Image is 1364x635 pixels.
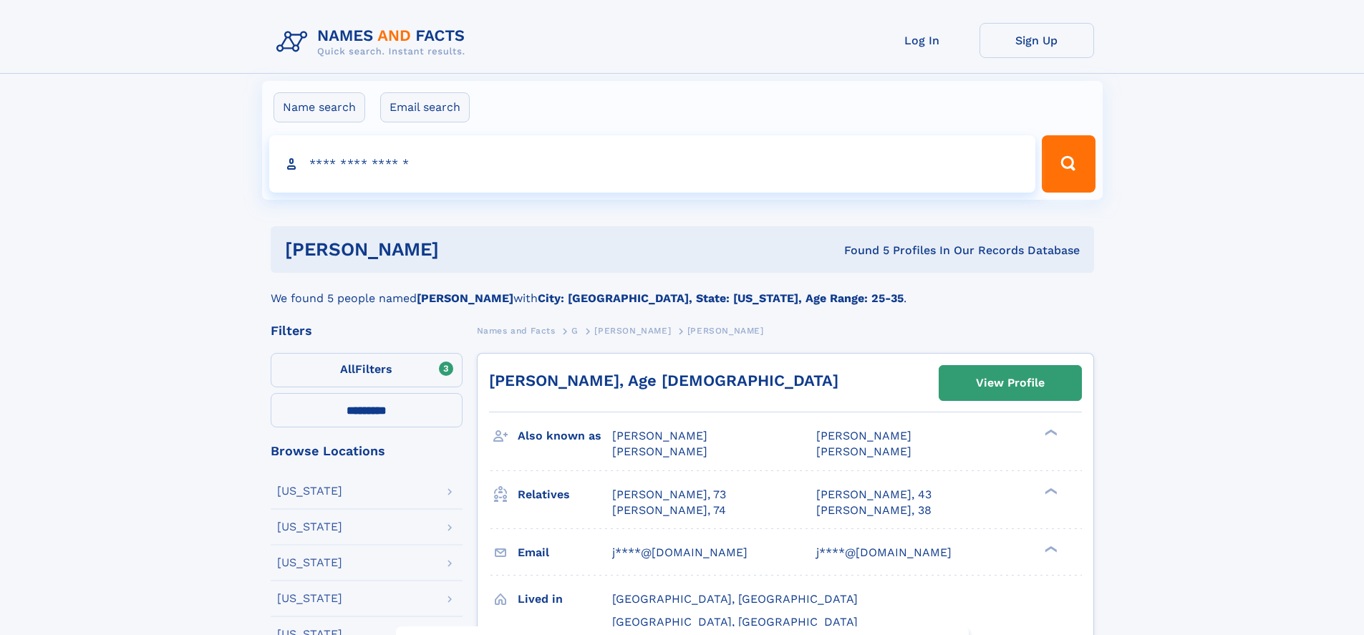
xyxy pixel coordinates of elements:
[1041,428,1058,437] div: ❯
[687,326,764,336] span: [PERSON_NAME]
[271,23,477,62] img: Logo Names and Facts
[277,557,342,568] div: [US_STATE]
[417,291,513,305] b: [PERSON_NAME]
[518,541,612,565] h3: Email
[612,445,707,458] span: [PERSON_NAME]
[380,92,470,122] label: Email search
[612,615,858,629] span: [GEOGRAPHIC_DATA], [GEOGRAPHIC_DATA]
[274,92,365,122] label: Name search
[865,23,980,58] a: Log In
[816,487,932,503] a: [PERSON_NAME], 43
[612,592,858,606] span: [GEOGRAPHIC_DATA], [GEOGRAPHIC_DATA]
[277,593,342,604] div: [US_STATE]
[571,326,579,336] span: G
[976,367,1045,399] div: View Profile
[816,445,911,458] span: [PERSON_NAME]
[816,503,932,518] a: [PERSON_NAME], 38
[518,483,612,507] h3: Relatives
[518,587,612,611] h3: Lived in
[1041,486,1058,495] div: ❯
[277,521,342,533] div: [US_STATE]
[271,353,463,387] label: Filters
[939,366,1081,400] a: View Profile
[271,273,1094,307] div: We found 5 people named with .
[612,503,726,518] a: [PERSON_NAME], 74
[277,485,342,497] div: [US_STATE]
[980,23,1094,58] a: Sign Up
[340,362,355,376] span: All
[612,429,707,442] span: [PERSON_NAME]
[594,321,671,339] a: [PERSON_NAME]
[271,324,463,337] div: Filters
[816,429,911,442] span: [PERSON_NAME]
[271,445,463,457] div: Browse Locations
[538,291,904,305] b: City: [GEOGRAPHIC_DATA], State: [US_STATE], Age Range: 25-35
[489,372,838,389] a: [PERSON_NAME], Age [DEMOGRAPHIC_DATA]
[612,487,726,503] a: [PERSON_NAME], 73
[571,321,579,339] a: G
[477,321,556,339] a: Names and Facts
[1042,135,1095,193] button: Search Button
[269,135,1036,193] input: search input
[518,424,612,448] h3: Also known as
[285,241,642,258] h1: [PERSON_NAME]
[642,243,1080,258] div: Found 5 Profiles In Our Records Database
[1041,544,1058,553] div: ❯
[594,326,671,336] span: [PERSON_NAME]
